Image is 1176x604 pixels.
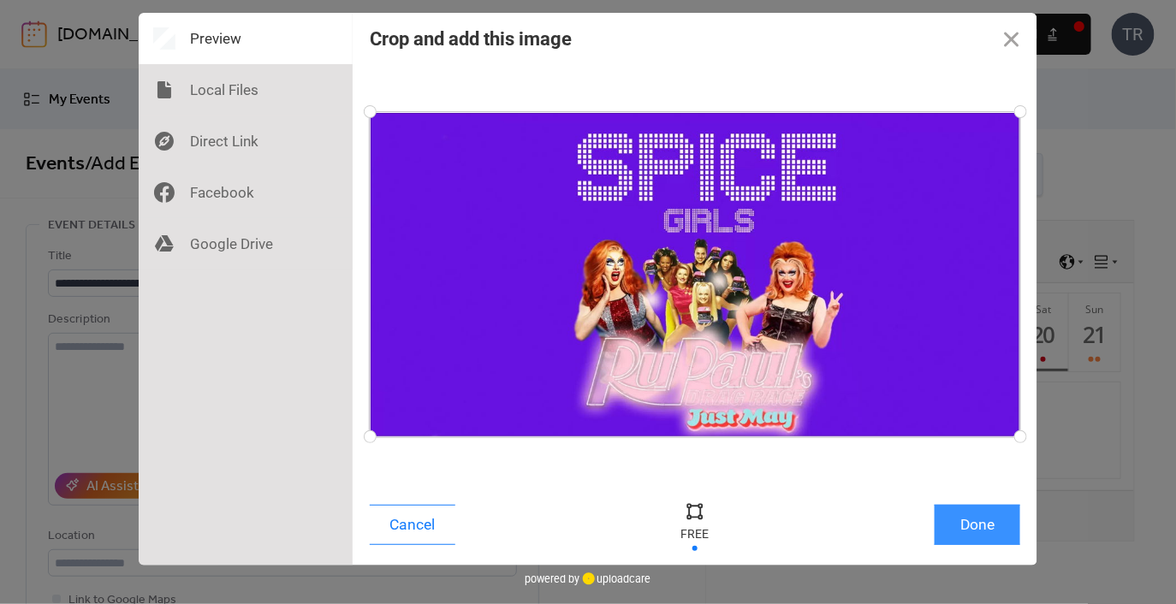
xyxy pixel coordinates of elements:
[139,115,353,167] div: Direct Link
[139,64,353,115] div: Local Files
[986,13,1037,64] button: Close
[139,218,353,269] div: Google Drive
[526,566,651,591] div: powered by
[580,572,651,585] a: uploadcare
[935,505,1020,545] button: Done
[139,13,353,64] div: Preview
[370,505,455,545] button: Cancel
[370,28,572,50] div: Crop and add this image
[139,167,353,218] div: Facebook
